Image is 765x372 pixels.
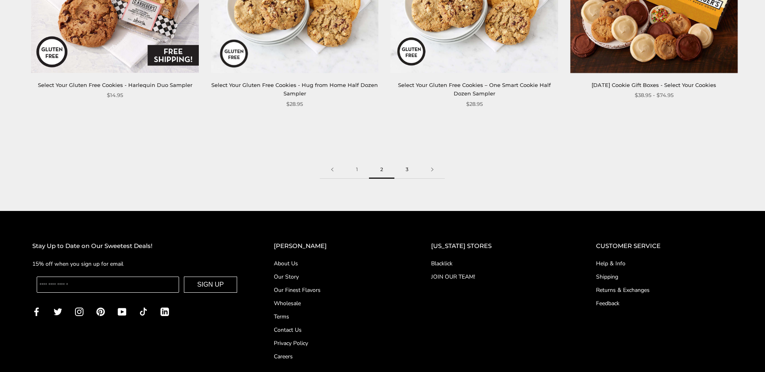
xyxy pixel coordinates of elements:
[369,161,394,179] span: 2
[107,91,123,99] span: $14.95
[431,241,564,251] h2: [US_STATE] STORES
[274,299,399,308] a: Wholesale
[466,100,483,108] span: $28.95
[431,273,564,281] a: JOIN OUR TEAM!
[345,161,369,179] a: 1
[211,82,378,97] a: Select Your Gluten Free Cookies - Hug from Home Half Dozen Sampler
[274,352,399,361] a: Careers
[32,241,242,251] h2: Stay Up to Date on Our Sweetest Deals!
[596,299,733,308] a: Feedback
[274,339,399,347] a: Privacy Policy
[274,259,399,268] a: About Us
[596,241,733,251] h2: CUSTOMER SERVICE
[6,341,83,366] iframe: Sign Up via Text for Offers
[139,307,148,316] a: TikTok
[596,286,733,294] a: Returns & Exchanges
[320,161,345,179] a: Previous page
[596,259,733,268] a: Help & Info
[32,307,41,316] a: Facebook
[32,259,242,269] p: 15% off when you sign up for email
[184,277,237,293] button: SIGN UP
[118,307,126,316] a: YouTube
[274,241,399,251] h2: [PERSON_NAME]
[274,326,399,334] a: Contact Us
[431,259,564,268] a: Blacklick
[592,82,716,88] a: [DATE] Cookie Gift Boxes - Select Your Cookies
[420,161,445,179] a: Next page
[75,307,83,316] a: Instagram
[286,100,303,108] span: $28.95
[96,307,105,316] a: Pinterest
[54,307,62,316] a: Twitter
[394,161,420,179] a: 3
[274,286,399,294] a: Our Finest Flavors
[38,82,192,88] a: Select Your Gluten Free Cookies - Harlequin Duo Sampler
[37,277,179,293] input: Enter your email
[635,91,673,99] span: $38.95 - $74.95
[398,82,551,97] a: Select Your Gluten Free Cookies – One Smart Cookie Half Dozen Sampler
[274,273,399,281] a: Our Story
[161,307,169,316] a: LinkedIn
[596,273,733,281] a: Shipping
[274,312,399,321] a: Terms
